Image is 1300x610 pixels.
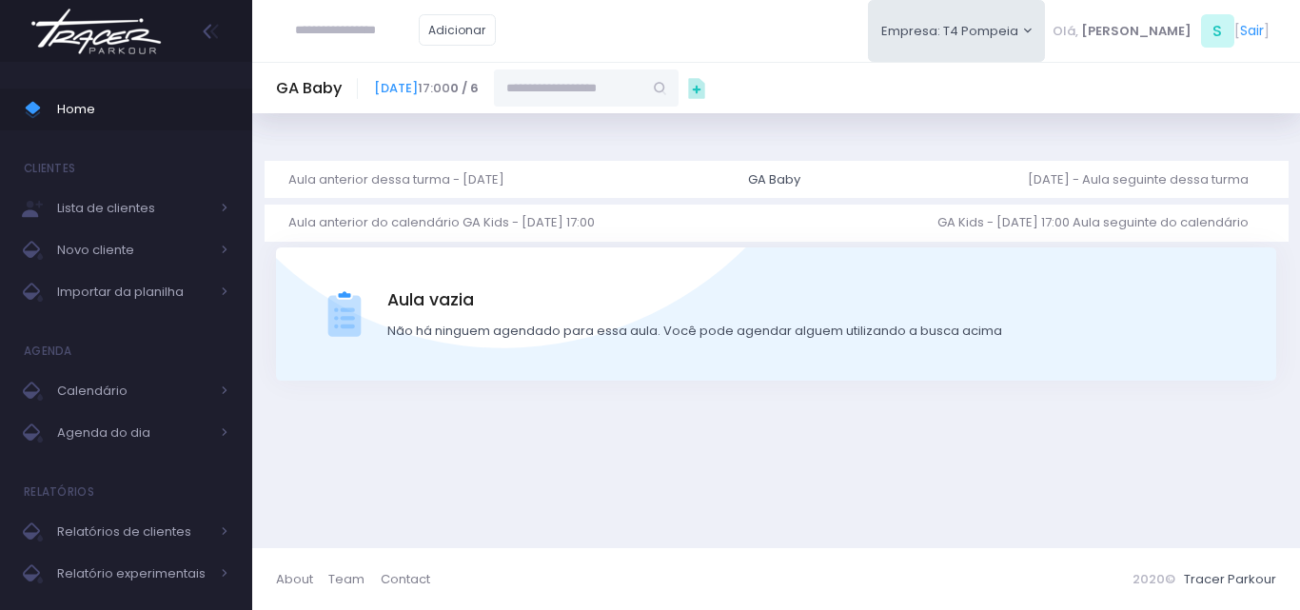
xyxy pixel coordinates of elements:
a: Tracer Parkour [1184,570,1276,588]
strong: 0 / 6 [450,79,479,97]
span: [PERSON_NAME] [1081,22,1192,41]
h4: Relatórios [24,473,94,511]
span: Novo cliente [57,238,209,263]
a: Contact [381,561,430,598]
a: GA Kids - [DATE] 17:00 Aula seguinte do calendário [937,205,1264,242]
a: Team [328,561,380,598]
a: Sair [1240,21,1264,41]
a: [DATE] - Aula seguinte dessa turma [1028,161,1264,198]
h4: Clientes [24,149,75,187]
span: Olá, [1053,22,1078,41]
span: Lista de clientes [57,196,209,221]
span: 17:00 [374,79,479,98]
span: S [1201,14,1234,48]
span: Agenda do dia [57,421,209,445]
div: [ ] [1045,10,1276,52]
a: Aula anterior dessa turma - [DATE] [288,161,520,198]
h4: Agenda [24,332,72,370]
a: Aula anterior do calendário GA Kids - [DATE] 17:00 [288,205,610,242]
span: Home [57,97,228,122]
span: Calendário [57,379,209,403]
a: Adicionar [419,14,497,46]
span: Relatórios de clientes [57,520,209,544]
a: About [276,561,328,598]
h5: GA Baby [276,79,342,98]
a: [DATE] [374,79,418,97]
div: GA Baby [748,170,800,189]
span: Importar da planilha [57,280,209,305]
span: Relatório experimentais [57,561,209,586]
span: Aula vazia [387,287,1002,312]
span: 2020© [1133,570,1175,588]
div: Não há ninguem agendado para essa aula. Você pode agendar alguem utilizando a busca acima [387,322,1002,341]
